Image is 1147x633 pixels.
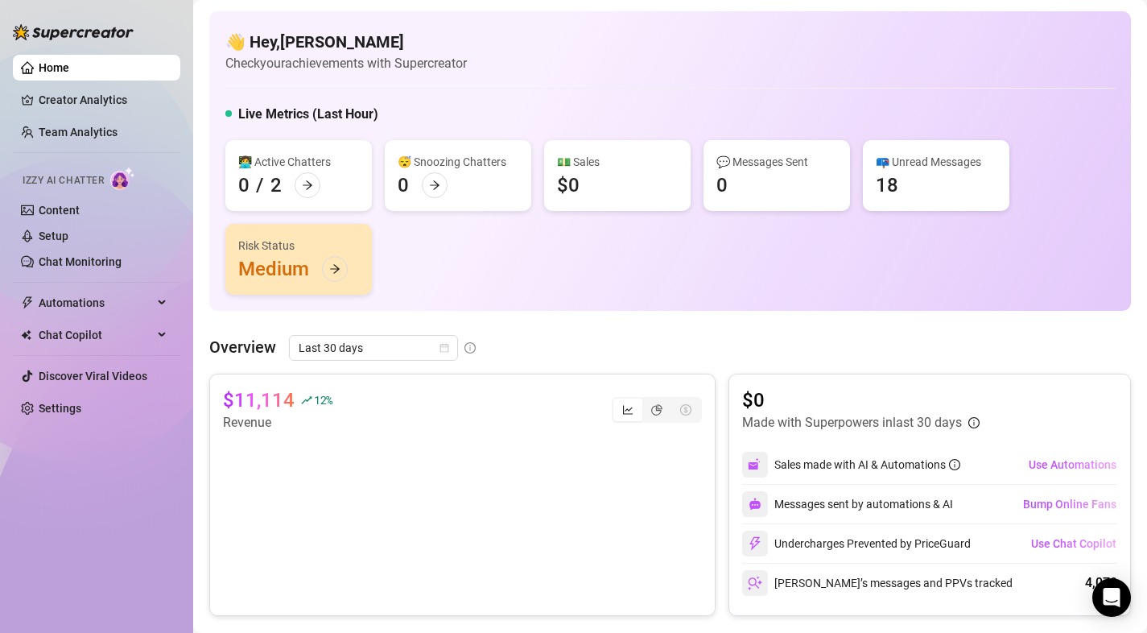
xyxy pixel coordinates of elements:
[329,263,340,275] span: arrow-right
[968,417,980,428] span: info-circle
[13,24,134,40] img: logo-BBDzfeDw.svg
[439,343,449,353] span: calendar
[1085,573,1117,593] div: 4,078
[21,329,31,341] img: Chat Copilot
[398,153,518,171] div: 😴 Snoozing Chatters
[742,570,1013,596] div: [PERSON_NAME]’s messages and PPVs tracked
[301,395,312,406] span: rise
[1022,491,1117,517] button: Bump Online Fans
[39,87,167,113] a: Creator Analytics
[238,237,359,254] div: Risk Status
[39,204,80,217] a: Content
[110,167,135,190] img: AI Chatter
[1023,498,1116,511] span: Bump Online Fans
[39,61,69,74] a: Home
[238,153,359,171] div: 👩‍💻 Active Chatters
[21,296,34,309] span: thunderbolt
[39,230,68,242] a: Setup
[464,342,476,354] span: info-circle
[270,172,282,198] div: 2
[742,531,971,556] div: Undercharges Prevented by PriceGuard
[742,387,980,413] article: $0
[302,180,313,191] span: arrow-right
[774,456,960,474] div: Sales made with AI & Automations
[238,105,378,124] h5: Live Metrics (Last Hour)
[1028,452,1117,478] button: Use Automations
[680,404,691,416] span: dollar-circle
[716,153,837,171] div: 💬 Messages Sent
[209,335,276,359] article: Overview
[39,255,122,268] a: Chat Monitoring
[225,31,467,53] h4: 👋 Hey, [PERSON_NAME]
[39,322,153,348] span: Chat Copilot
[225,53,467,73] article: Check your achievements with Supercreator
[742,491,953,517] div: Messages sent by automations & AI
[398,172,409,198] div: 0
[299,336,448,360] span: Last 30 days
[39,402,81,415] a: Settings
[651,404,662,416] span: pie-chart
[1030,531,1117,556] button: Use Chat Copilot
[1092,578,1131,617] div: Open Intercom Messenger
[238,172,250,198] div: 0
[314,392,332,408] span: 12 %
[748,457,762,472] img: svg%3e
[716,172,728,198] div: 0
[1031,537,1116,550] span: Use Chat Copilot
[223,387,295,413] article: $11,114
[876,153,996,171] div: 📪 Unread Messages
[748,576,762,590] img: svg%3e
[429,180,440,191] span: arrow-right
[39,370,147,383] a: Discover Viral Videos
[949,459,960,470] span: info-circle
[557,172,580,198] div: $0
[39,290,153,316] span: Automations
[622,404,633,416] span: line-chart
[223,413,332,432] article: Revenue
[742,413,962,432] article: Made with Superpowers in last 30 days
[876,172,898,198] div: 18
[749,498,761,511] img: svg%3e
[1029,458,1116,471] span: Use Automations
[23,173,104,188] span: Izzy AI Chatter
[39,126,118,139] a: Team Analytics
[557,153,678,171] div: 💵 Sales
[748,536,762,551] img: svg%3e
[612,397,702,423] div: segmented control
